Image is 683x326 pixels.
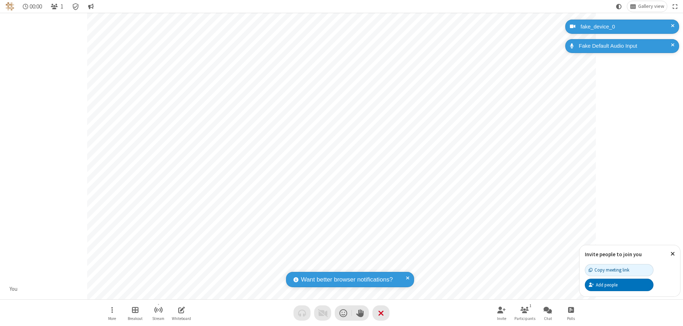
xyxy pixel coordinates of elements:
[335,305,352,321] button: Send a reaction
[125,303,146,323] button: Manage Breakout Rooms
[497,316,506,321] span: Invite
[589,267,629,273] div: Copy meeting link
[30,3,42,10] span: 00:00
[537,303,558,323] button: Open chat
[108,316,116,321] span: More
[85,1,96,12] button: Conversation
[352,305,369,321] button: Raise hand
[48,1,66,12] button: Open participant list
[613,1,625,12] button: Using system theme
[314,305,331,321] button: Video
[514,316,535,321] span: Participants
[172,316,191,321] span: Whiteboard
[514,303,535,323] button: Open participant list
[585,279,653,291] button: Add people
[171,303,192,323] button: Open shared whiteboard
[69,1,83,12] div: Meeting details Encryption enabled
[60,3,63,10] span: 1
[627,1,667,12] button: Change layout
[560,303,582,323] button: Open poll
[670,1,681,12] button: Fullscreen
[148,303,169,323] button: Start streaming
[585,251,642,258] label: Invite people to join you
[544,316,552,321] span: Chat
[301,275,393,284] span: Want better browser notifications?
[528,303,534,309] div: 1
[101,303,123,323] button: Open menu
[585,264,653,276] button: Copy meeting link
[491,303,512,323] button: Invite participants (⌘+Shift+I)
[576,42,674,50] div: Fake Default Audio Input
[578,23,674,31] div: fake_device_0
[567,316,575,321] span: Polls
[638,4,664,9] span: Gallery view
[665,245,680,263] button: Close popover
[152,316,164,321] span: Stream
[128,316,143,321] span: Breakout
[20,1,45,12] div: Timer
[372,305,390,321] button: End or leave meeting
[6,2,14,11] img: QA Selenium DO NOT DELETE OR CHANGE
[293,305,311,321] button: Audio problem - check your Internet connection or call by phone
[7,285,20,293] div: You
